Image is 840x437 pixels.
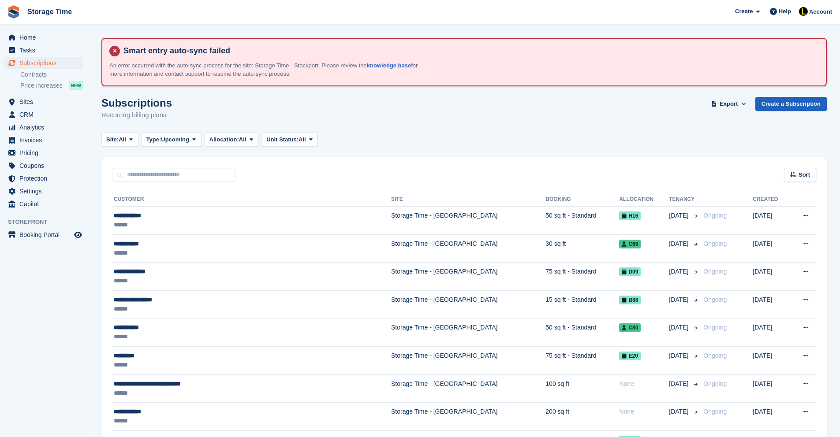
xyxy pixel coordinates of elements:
[735,7,753,16] span: Create
[703,352,727,359] span: Ongoing
[19,121,72,133] span: Analytics
[69,81,83,90] div: NEW
[4,96,83,108] a: menu
[753,193,789,207] th: Created
[239,135,246,144] span: All
[669,239,690,248] span: [DATE]
[720,100,738,108] span: Export
[545,318,619,347] td: 50 sq ft - Standard
[669,323,690,332] span: [DATE]
[753,290,789,318] td: [DATE]
[101,110,172,120] p: Recurring billing plans
[753,263,789,291] td: [DATE]
[20,81,83,90] a: Price increases NEW
[753,234,789,263] td: [DATE]
[391,290,545,318] td: Storage Time - [GEOGRAPHIC_DATA]
[20,81,63,90] span: Price increases
[4,134,83,146] a: menu
[4,57,83,69] a: menu
[755,97,827,111] a: Create a Subscription
[24,4,75,19] a: Storage Time
[299,135,306,144] span: All
[753,207,789,235] td: [DATE]
[703,380,727,387] span: Ongoing
[669,193,700,207] th: Tenancy
[669,351,690,360] span: [DATE]
[4,31,83,44] a: menu
[619,240,641,248] span: C69
[4,229,83,241] a: menu
[4,108,83,121] a: menu
[4,198,83,210] a: menu
[4,44,83,56] a: menu
[19,198,72,210] span: Capital
[391,403,545,431] td: Storage Time - [GEOGRAPHIC_DATA]
[391,374,545,403] td: Storage Time - [GEOGRAPHIC_DATA]
[619,267,641,276] span: D09
[619,211,641,220] span: H16
[19,159,72,172] span: Coupons
[619,296,641,304] span: B88
[261,132,317,147] button: Unit Status: All
[4,147,83,159] a: menu
[391,193,545,207] th: Site
[8,218,88,226] span: Storefront
[266,135,299,144] span: Unit Status:
[669,295,690,304] span: [DATE]
[73,230,83,240] a: Preview store
[545,290,619,318] td: 15 sq ft - Standard
[809,7,832,16] span: Account
[391,347,545,375] td: Storage Time - [GEOGRAPHIC_DATA]
[7,5,20,19] img: stora-icon-8386f47178a22dfd0bd8f6a31ec36ba5ce8667c1dd55bd0f319d3a0aa187defe.svg
[799,7,808,16] img: Laaibah Sarwar
[545,347,619,375] td: 75 sq ft - Standard
[19,229,72,241] span: Booking Portal
[703,240,727,247] span: Ongoing
[669,379,690,389] span: [DATE]
[19,57,72,69] span: Subscriptions
[109,61,418,78] p: An error occurred with the auto-sync process for the site: Storage Time - Stockport. Please revie...
[19,134,72,146] span: Invoices
[779,7,791,16] span: Help
[703,324,727,331] span: Ongoing
[703,408,727,415] span: Ongoing
[209,135,239,144] span: Allocation:
[19,108,72,121] span: CRM
[669,267,690,276] span: [DATE]
[101,132,138,147] button: Site: All
[545,207,619,235] td: 50 sq ft - Standard
[391,234,545,263] td: Storage Time - [GEOGRAPHIC_DATA]
[391,263,545,291] td: Storage Time - [GEOGRAPHIC_DATA]
[119,135,126,144] span: All
[4,185,83,197] a: menu
[112,193,391,207] th: Customer
[703,296,727,303] span: Ongoing
[120,46,819,56] h4: Smart entry auto-sync failed
[205,132,258,147] button: Allocation: All
[391,318,545,347] td: Storage Time - [GEOGRAPHIC_DATA]
[19,31,72,44] span: Home
[161,135,189,144] span: Upcoming
[19,96,72,108] span: Sites
[753,347,789,375] td: [DATE]
[4,121,83,133] a: menu
[545,263,619,291] td: 75 sq ft - Standard
[619,379,669,389] div: None
[19,44,72,56] span: Tasks
[703,268,727,275] span: Ongoing
[753,374,789,403] td: [DATE]
[142,132,201,147] button: Type: Upcoming
[669,211,690,220] span: [DATE]
[391,207,545,235] td: Storage Time - [GEOGRAPHIC_DATA]
[619,193,669,207] th: Allocation
[19,147,72,159] span: Pricing
[19,172,72,185] span: Protection
[106,135,119,144] span: Site:
[799,170,810,179] span: Sort
[545,374,619,403] td: 100 sq ft
[146,135,161,144] span: Type:
[19,185,72,197] span: Settings
[545,403,619,431] td: 200 sq ft
[367,62,411,69] a: knowledge base
[753,403,789,431] td: [DATE]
